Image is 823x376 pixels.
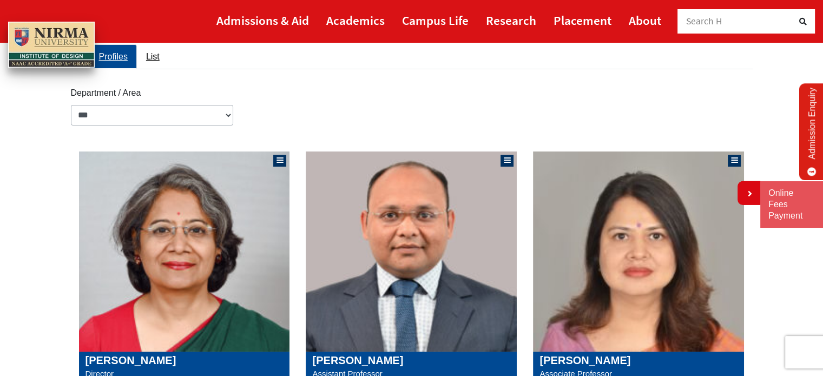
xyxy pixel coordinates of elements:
[326,8,385,32] a: Academics
[79,151,290,352] img: Sangita Shroff
[629,8,661,32] a: About
[306,151,517,352] img: Ajay Goyal
[402,8,469,32] a: Campus Life
[539,354,738,367] h5: [PERSON_NAME]
[137,44,169,69] a: List
[554,8,611,32] a: Placement
[85,354,284,367] h5: [PERSON_NAME]
[768,188,815,221] a: Online Fees Payment
[486,8,536,32] a: Research
[533,151,744,352] img: Kanupriya Taneja
[312,354,510,367] h5: [PERSON_NAME]
[90,44,137,69] a: Profiles
[71,85,141,100] label: Department / Area
[216,8,309,32] a: Admissions & Aid
[8,22,95,68] img: main_logo
[686,15,722,27] span: Search H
